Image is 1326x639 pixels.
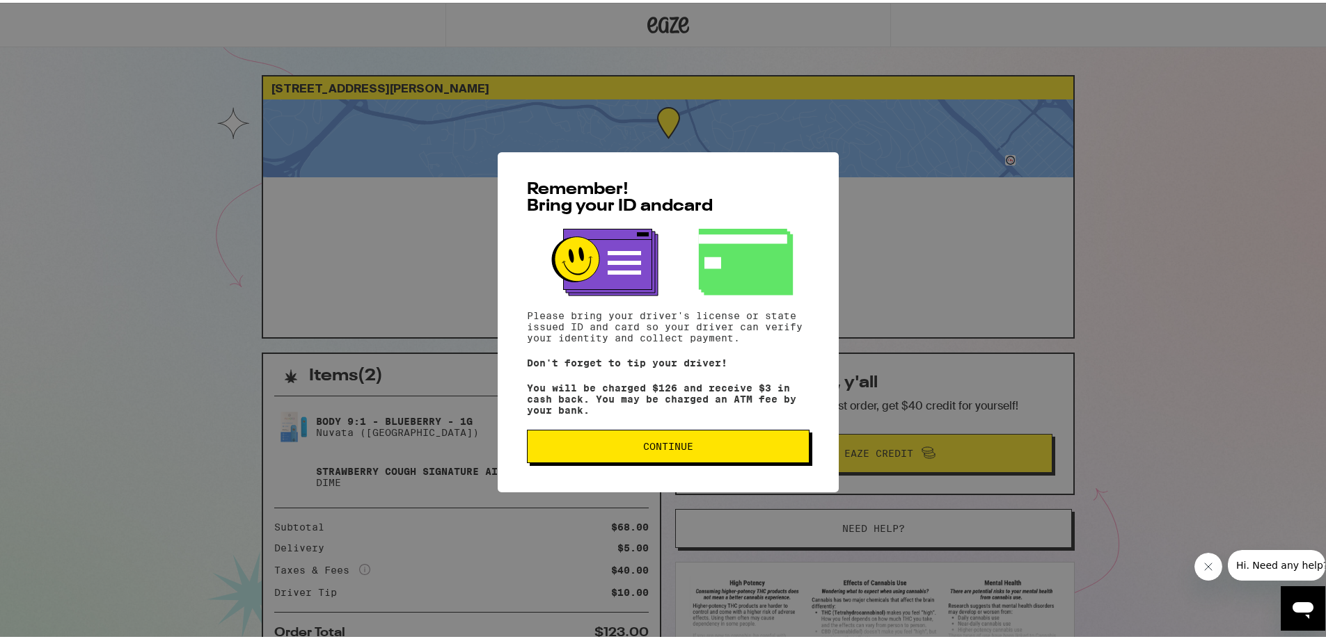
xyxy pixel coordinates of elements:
span: Hi. Need any help? [8,10,100,21]
p: Please bring your driver's license or state issued ID and card so your driver can verify your ide... [527,307,810,341]
iframe: Close message [1194,550,1222,578]
iframe: Button to launch messaging window [1281,583,1325,628]
button: Continue [527,427,810,460]
p: You will be charged $126 and receive $3 in cash back. You may be charged an ATM fee by your bank. [527,380,810,413]
p: Don't forget to tip your driver! [527,355,810,366]
iframe: Message from company [1228,547,1325,578]
span: Continue [643,439,693,448]
span: Remember! Bring your ID and card [527,179,713,212]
